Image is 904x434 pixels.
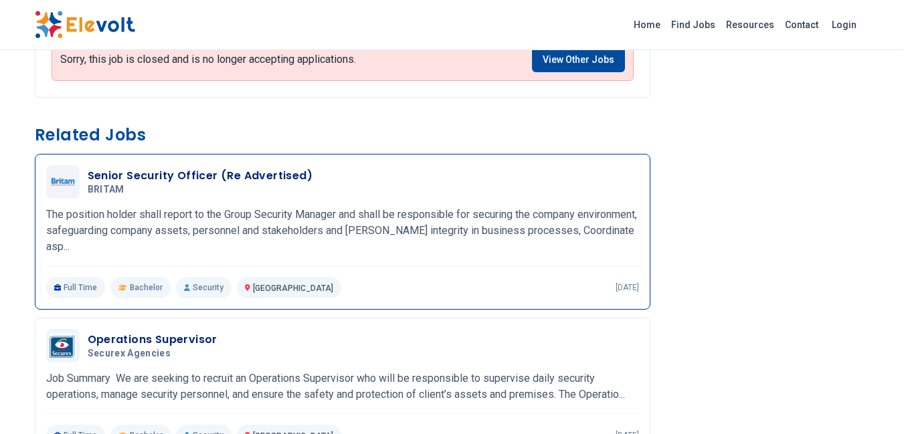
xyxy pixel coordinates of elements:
a: Login [824,11,865,38]
a: Find Jobs [666,14,721,35]
span: BRITAM [88,184,124,196]
h3: Senior Security Officer (Re Advertised) [88,168,313,184]
span: [GEOGRAPHIC_DATA] [253,284,333,293]
span: Bachelor [130,282,163,293]
a: View Other Jobs [532,47,625,72]
p: Sorry, this job is closed and is no longer accepting applications. [60,53,356,66]
p: Full Time [46,277,106,298]
h3: Operations Supervisor [88,332,217,348]
p: The position holder shall report to the Group Security Manager and shall be responsible for secur... [46,207,639,255]
p: Security [176,277,232,298]
a: Home [628,14,666,35]
img: Securex Agencies [50,334,76,358]
img: Elevolt [35,11,135,39]
img: BRITAM [50,178,76,187]
p: Job Summary We are seeking to recruit an Operations Supervisor who will be responsible to supervi... [46,370,639,403]
a: BRITAMSenior Security Officer (Re Advertised)BRITAMThe position holder shall report to the Group ... [46,165,639,298]
p: [DATE] [616,282,639,293]
span: Securex Agencies [88,348,171,360]
a: Contact [780,14,824,35]
a: Resources [721,14,780,35]
h3: Related Jobs [35,124,650,146]
iframe: Chat Widget [837,370,904,434]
